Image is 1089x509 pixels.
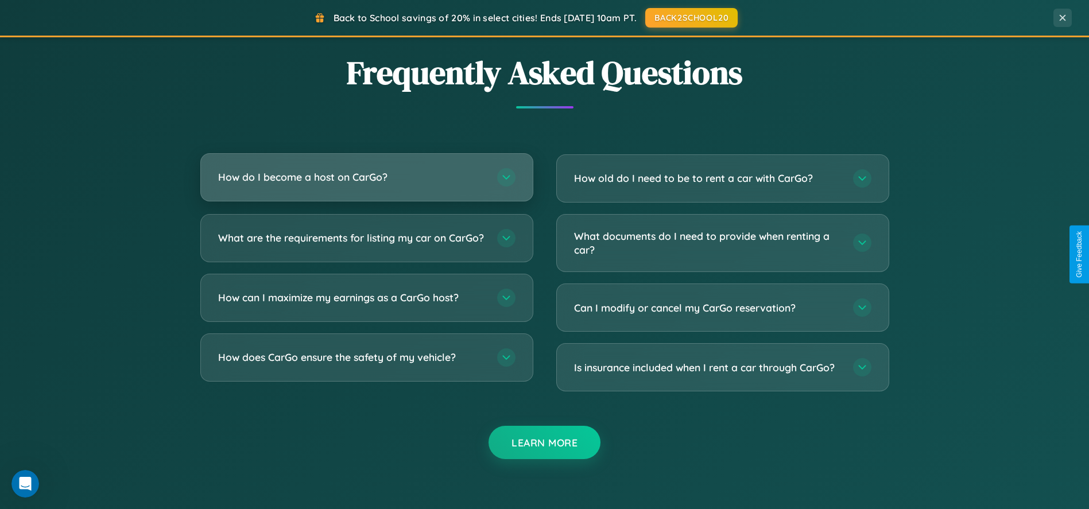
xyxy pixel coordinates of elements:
[645,8,738,28] button: BACK2SCHOOL20
[218,290,486,305] h3: How can I maximize my earnings as a CarGo host?
[1075,231,1083,278] div: Give Feedback
[218,170,486,184] h3: How do I become a host on CarGo?
[218,231,486,245] h3: What are the requirements for listing my car on CarGo?
[574,171,842,185] h3: How old do I need to be to rent a car with CarGo?
[574,360,842,375] h3: Is insurance included when I rent a car through CarGo?
[574,229,842,257] h3: What documents do I need to provide when renting a car?
[200,50,889,95] h2: Frequently Asked Questions
[489,426,600,459] button: Learn More
[11,470,39,498] iframe: Intercom live chat
[574,301,842,315] h3: Can I modify or cancel my CarGo reservation?
[218,350,486,364] h3: How does CarGo ensure the safety of my vehicle?
[334,12,637,24] span: Back to School savings of 20% in select cities! Ends [DATE] 10am PT.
